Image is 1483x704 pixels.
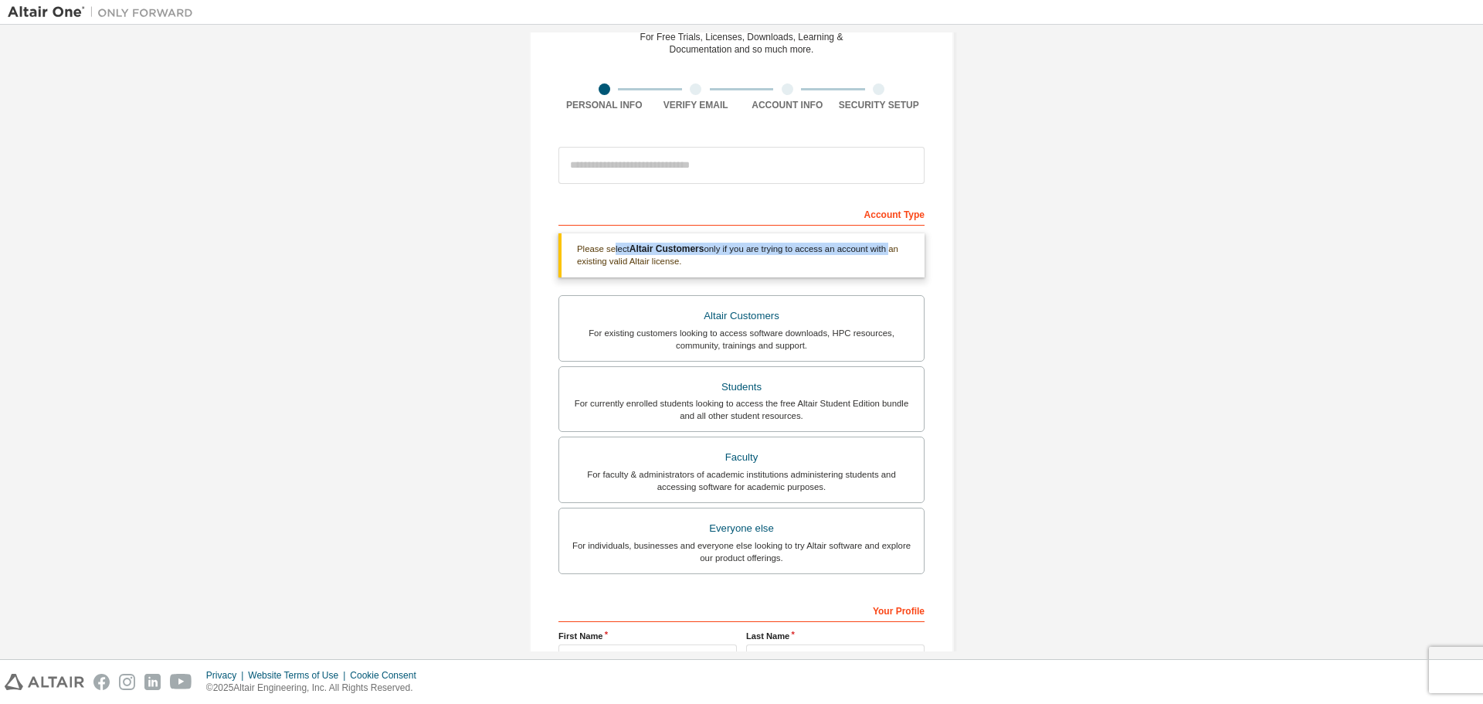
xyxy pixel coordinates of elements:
[558,99,650,111] div: Personal Info
[558,233,925,277] div: Please select only if you are trying to access an account with an existing valid Altair license.
[170,674,192,690] img: youtube.svg
[350,669,425,682] div: Cookie Consent
[640,31,843,56] div: For Free Trials, Licenses, Downloads, Learning & Documentation and so much more.
[741,99,833,111] div: Account Info
[558,630,737,642] label: First Name
[568,397,915,422] div: For currently enrolled students looking to access the free Altair Student Edition bundle and all ...
[93,674,110,690] img: facebook.svg
[248,669,350,682] div: Website Terms of Use
[206,682,426,695] p: © 2025 Altair Engineering, Inc. All Rights Reserved.
[650,99,742,111] div: Verify Email
[833,99,925,111] div: Security Setup
[558,201,925,226] div: Account Type
[568,327,915,352] div: For existing customers looking to access software downloads, HPC resources, community, trainings ...
[8,5,201,20] img: Altair One
[568,468,915,493] div: For faculty & administrators of academic institutions administering students and accessing softwa...
[144,674,161,690] img: linkedin.svg
[568,539,915,564] div: For individuals, businesses and everyone else looking to try Altair software and explore our prod...
[5,674,84,690] img: altair_logo.svg
[568,447,915,468] div: Faculty
[568,305,915,327] div: Altair Customers
[119,674,135,690] img: instagram.svg
[568,376,915,398] div: Students
[746,630,925,642] label: Last Name
[630,243,704,254] b: Altair Customers
[206,669,248,682] div: Privacy
[558,597,925,622] div: Your Profile
[568,518,915,539] div: Everyone else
